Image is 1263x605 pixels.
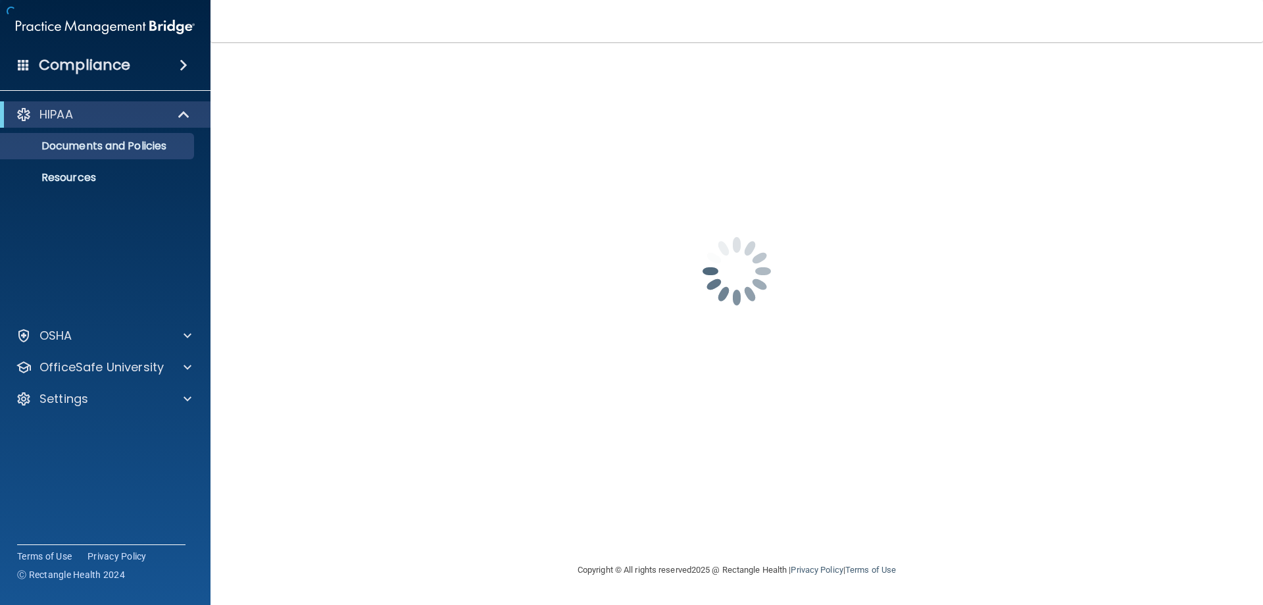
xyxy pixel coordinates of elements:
p: Settings [39,391,88,407]
a: Terms of Use [845,565,896,575]
a: HIPAA [16,107,191,122]
img: PMB logo [16,14,195,40]
p: OfficeSafe University [39,359,164,375]
p: HIPAA [39,107,73,122]
a: Terms of Use [17,550,72,563]
p: Resources [9,171,188,184]
a: OSHA [16,328,191,344]
p: OSHA [39,328,72,344]
div: Copyright © All rights reserved 2025 @ Rectangle Health | | [497,549,977,591]
a: Privacy Policy [791,565,843,575]
img: spinner.e123f6fc.gif [671,205,803,337]
h4: Compliance [39,56,130,74]
p: Documents and Policies [9,140,188,153]
a: OfficeSafe University [16,359,191,375]
span: Ⓒ Rectangle Health 2024 [17,568,125,581]
a: Privacy Policy [87,550,147,563]
a: Settings [16,391,191,407]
